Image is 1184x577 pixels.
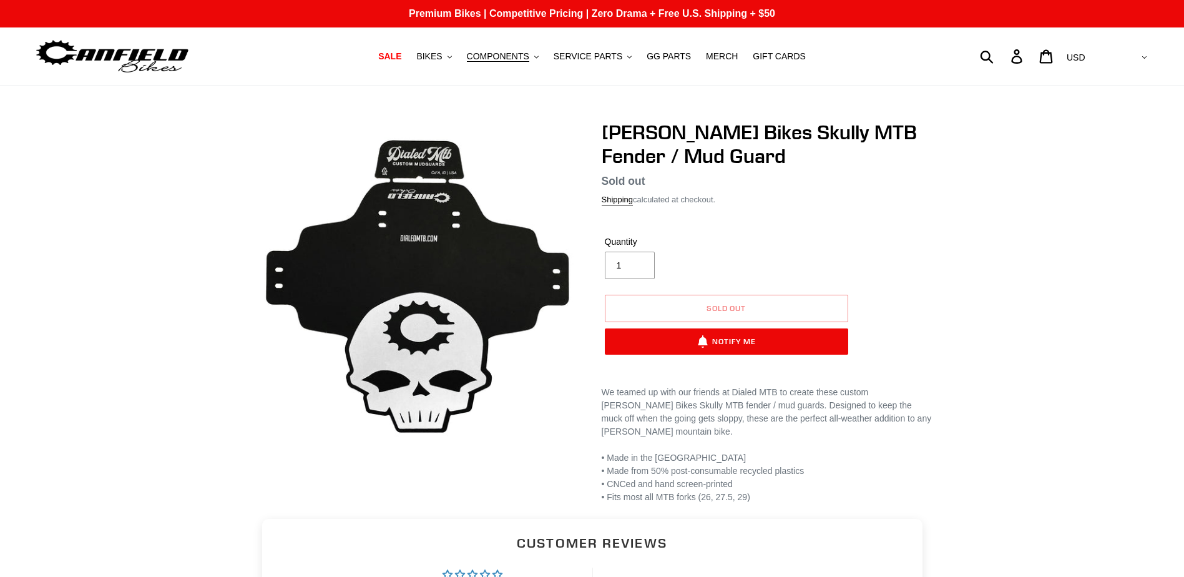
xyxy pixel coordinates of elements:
span: Sold out [602,175,645,187]
h2: Customer Reviews [272,534,912,552]
a: MERCH [700,48,744,65]
input: Search [987,42,1019,70]
div: calculated at checkout. [602,194,932,206]
span: SERVICE PARTS [554,51,622,62]
span: COMPONENTS [467,51,529,62]
span: SALE [378,51,401,62]
button: COMPONENTS [461,48,545,65]
button: SERVICE PARTS [547,48,638,65]
a: GIFT CARDS [746,48,812,65]
span: Sold out [707,303,746,313]
label: Quantity [605,235,723,249]
button: Notify Me [605,328,848,355]
a: GG PARTS [640,48,697,65]
span: GG PARTS [647,51,691,62]
button: BIKES [410,48,457,65]
img: Canfield Bikes [34,37,190,76]
h1: [PERSON_NAME] Bikes Skully MTB Fender / Mud Guard [602,121,932,169]
span: MERCH [706,51,738,62]
a: SALE [372,48,408,65]
div: We teamed up with our friends at Dialed MTB to create these custom [PERSON_NAME] Bikes Skully MTB... [602,386,932,451]
p: • Made in the [GEOGRAPHIC_DATA] • Made from 50% post-consumable recycled plastics • CNCed and han... [602,451,932,504]
button: Sold out [605,295,848,322]
span: BIKES [416,51,442,62]
span: GIFT CARDS [753,51,806,62]
a: Shipping [602,195,634,205]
